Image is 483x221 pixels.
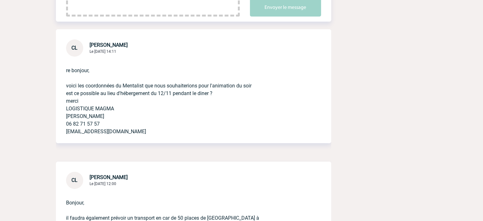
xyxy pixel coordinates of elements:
[71,45,77,51] span: CL
[71,177,77,183] span: CL
[90,174,128,180] span: [PERSON_NAME]
[90,49,116,54] span: Le [DATE] 14:11
[90,42,128,48] span: [PERSON_NAME]
[66,57,303,135] p: re bonjour, voici les coordonnées du Mentalist que nous souhaiterions pour l'animation du soir es...
[90,182,116,186] span: Le [DATE] 12:00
